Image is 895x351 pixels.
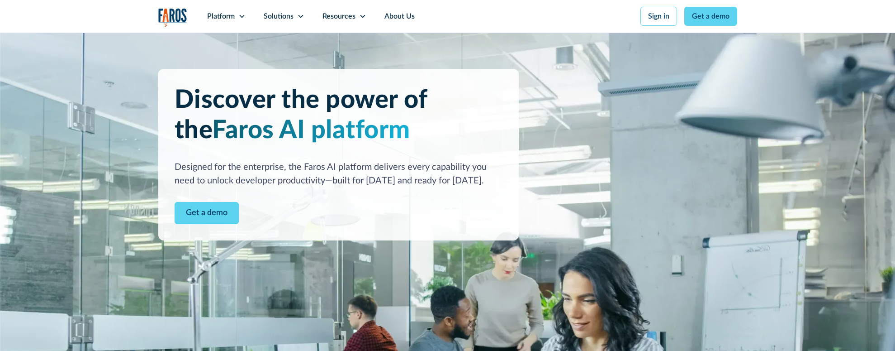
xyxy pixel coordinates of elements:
div: Solutions [264,11,294,22]
a: Sign in [640,7,677,26]
span: Faros AI platform [212,118,410,143]
h1: Discover the power of the [175,85,502,146]
a: Get a demo [684,7,737,26]
div: Designed for the enterprise, the Faros AI platform delivers every capability you need to unlock d... [175,160,502,188]
a: home [158,8,187,27]
a: Contact Modal [175,202,239,224]
div: Platform [207,11,235,22]
img: Logo of the analytics and reporting company Faros. [158,8,187,27]
div: Resources [322,11,355,22]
